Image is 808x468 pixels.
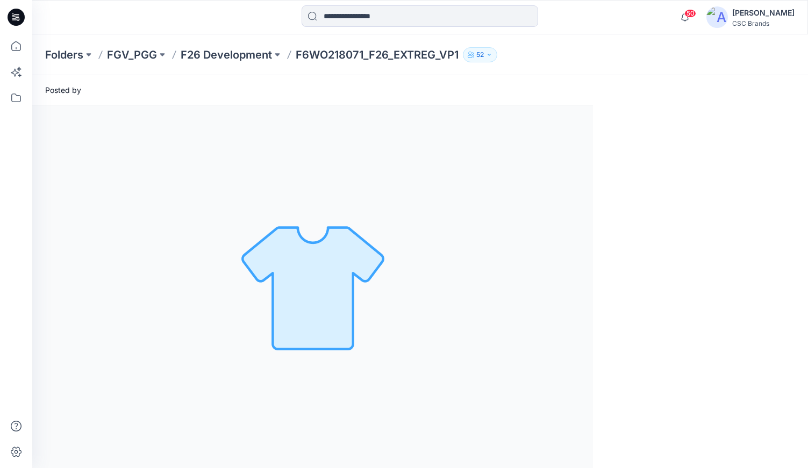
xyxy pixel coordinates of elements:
span: 50 [684,9,696,18]
div: [PERSON_NAME] [732,6,795,19]
p: F6WO218071_F26_EXTREG_VP1 [296,47,459,62]
a: Folders [45,47,83,62]
span: Posted by [45,84,81,96]
button: 52 [463,47,497,62]
a: FGV_PGG [107,47,157,62]
p: 52 [476,49,484,61]
div: CSC Brands [732,19,795,27]
img: avatar [706,6,728,28]
img: No Outline [238,212,388,362]
a: F26 Development [181,47,272,62]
